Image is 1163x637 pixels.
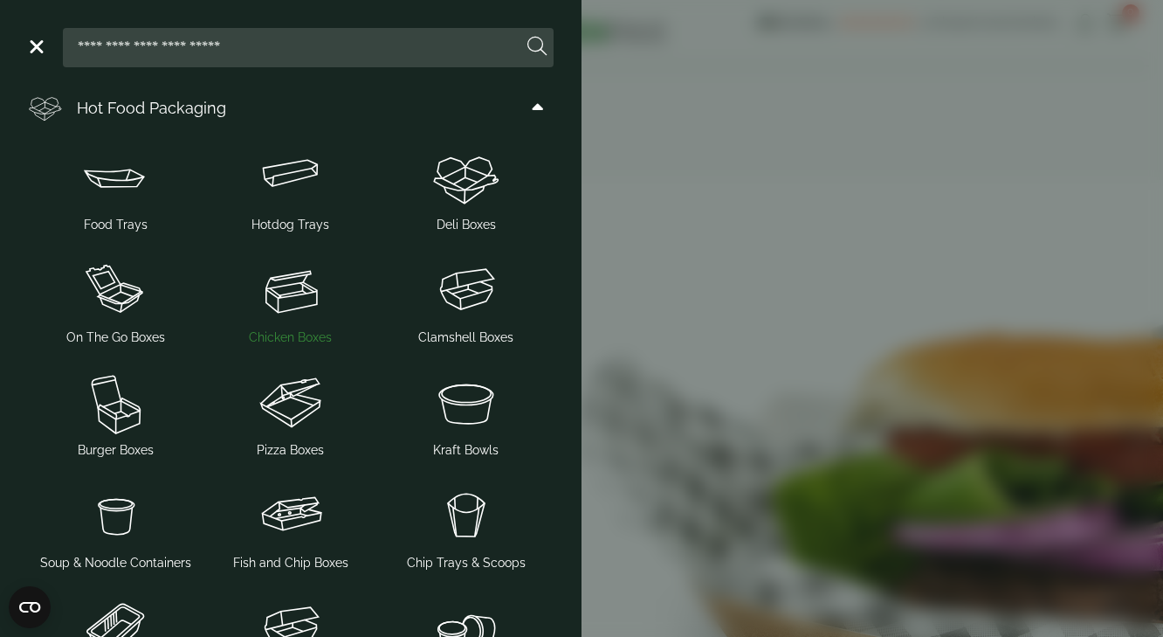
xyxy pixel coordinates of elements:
span: On The Go Boxes [66,329,165,347]
img: Deli_box.svg [28,90,63,125]
a: On The Go Boxes [35,252,196,350]
img: SoupNsalad_bowls.svg [385,368,547,438]
a: Kraft Bowls [385,364,547,463]
a: Chip Trays & Scoops [385,477,547,576]
a: Burger Boxes [35,364,196,463]
a: Clamshell Boxes [385,252,547,350]
img: Hotdog_tray.svg [210,142,372,212]
span: Hotdog Trays [251,216,329,234]
span: Chicken Boxes [249,329,332,347]
a: Food Trays [35,139,196,238]
a: Deli Boxes [385,139,547,238]
img: Clamshell_box.svg [385,255,547,325]
a: Fish and Chip Boxes [210,477,372,576]
button: Open CMP widget [9,586,51,628]
a: Chicken Boxes [210,252,372,350]
span: Soup & Noodle Containers [40,554,191,572]
img: Pizza_boxes.svg [210,368,372,438]
img: Burger_box.svg [35,368,196,438]
span: Food Trays [84,216,148,234]
span: Clamshell Boxes [418,329,513,347]
span: Kraft Bowls [433,441,499,460]
a: Pizza Boxes [210,364,372,463]
a: Hot Food Packaging [28,83,554,132]
span: Deli Boxes [437,216,496,234]
img: Deli_box.svg [385,142,547,212]
span: Fish and Chip Boxes [233,554,348,572]
img: FishNchip_box.svg [210,481,372,550]
a: Soup & Noodle Containers [35,477,196,576]
img: Chicken_box-1.svg [210,255,372,325]
a: Hotdog Trays [210,139,372,238]
span: Burger Boxes [78,441,154,460]
img: Chip_tray.svg [385,481,547,550]
span: Hot Food Packaging [77,96,226,120]
img: Food_tray.svg [35,142,196,212]
span: Pizza Boxes [257,441,324,460]
img: OnTheGo_boxes.svg [35,255,196,325]
span: Chip Trays & Scoops [407,554,526,572]
img: SoupNoodle_container.svg [35,481,196,550]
